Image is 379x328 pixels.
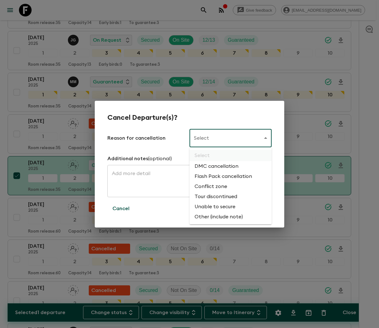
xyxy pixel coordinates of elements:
[189,161,272,171] li: DMC cancellation
[189,212,272,222] li: Other (include note)
[189,191,272,202] li: Tour discontinued
[189,171,272,181] li: Flash Pack cancellation
[189,202,272,212] li: Unable to secure
[189,181,272,191] li: Conflict zone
